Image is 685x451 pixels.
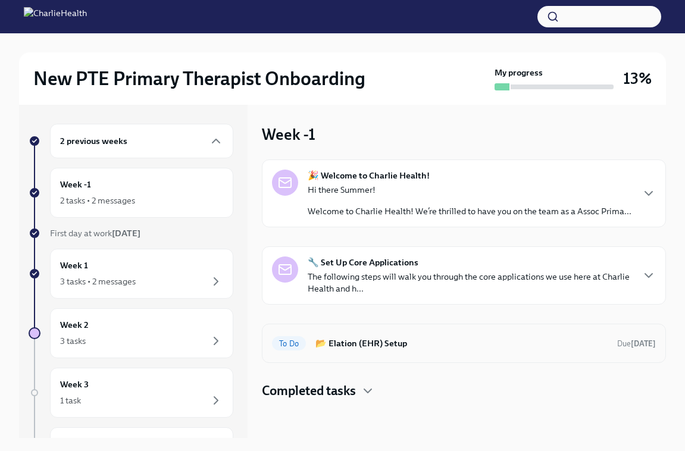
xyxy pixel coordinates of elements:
strong: 🔧 Set Up Core Applications [308,256,418,268]
h6: Week 1 [60,259,88,272]
a: First day at work[DATE] [29,227,233,239]
h4: Completed tasks [262,382,356,400]
strong: [DATE] [631,339,656,348]
span: To Do [272,339,306,348]
div: 3 tasks • 2 messages [60,275,136,287]
strong: 🎉 Welcome to Charlie Health! [308,170,430,181]
img: CharlieHealth [24,7,87,26]
h6: 📂 Elation (EHR) Setup [315,337,608,350]
div: 3 tasks [60,335,86,347]
h6: Week 3 [60,378,89,391]
h3: 13% [623,68,652,89]
p: The following steps will walk you through the core applications we use here at Charlie Health and... [308,271,632,295]
h2: New PTE Primary Therapist Onboarding [33,67,365,90]
div: Completed tasks [262,382,666,400]
a: Week -12 tasks • 2 messages [29,168,233,218]
span: First day at work [50,228,140,239]
h6: Week 4 [60,437,89,450]
a: Week 31 task [29,368,233,418]
h3: Week -1 [262,124,315,145]
strong: [DATE] [112,228,140,239]
a: To Do📂 Elation (EHR) SetupDue[DATE] [272,334,656,353]
a: Week 13 tasks • 2 messages [29,249,233,299]
h6: 2 previous weeks [60,134,127,148]
div: 1 task [60,394,81,406]
span: October 10th, 2025 10:00 [617,338,656,349]
p: Welcome to Charlie Health! We’re thrilled to have you on the team as a Assoc Prima... [308,205,631,217]
h6: Week -1 [60,178,91,191]
span: Due [617,339,656,348]
h6: Week 2 [60,318,89,331]
div: 2 tasks • 2 messages [60,195,135,206]
a: Week 23 tasks [29,308,233,358]
p: Hi there Summer! [308,184,631,196]
strong: My progress [495,67,543,79]
div: 2 previous weeks [50,124,233,158]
